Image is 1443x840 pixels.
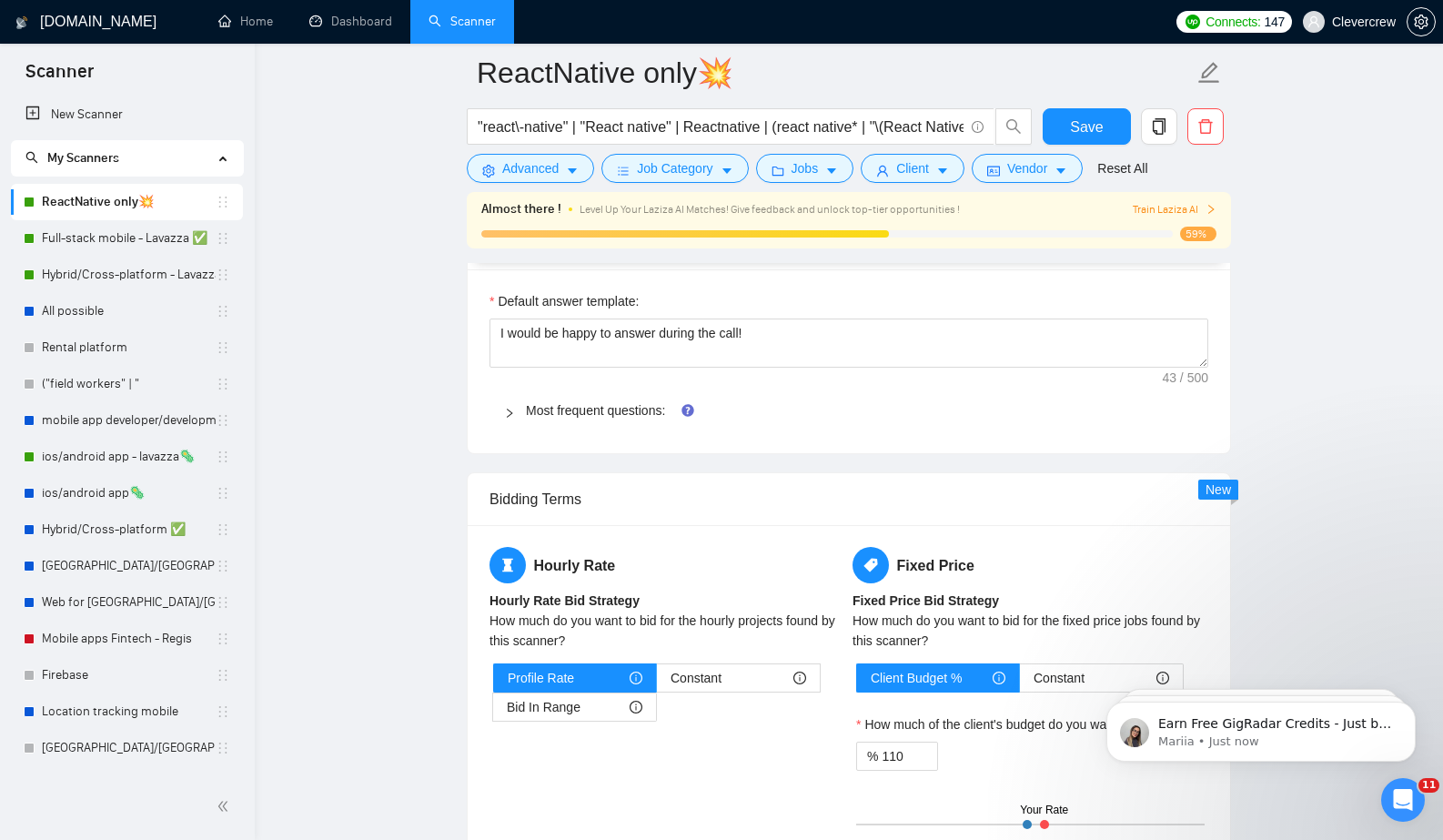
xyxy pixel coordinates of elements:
[11,693,243,730] li: Location tracking mobile
[11,584,243,621] li: Web for Sweden/Germany
[42,257,216,293] a: Hybrid/Cross-platform - Lavazza ✅
[482,164,495,177] span: setting
[630,672,642,684] span: info-circle
[477,50,1194,96] input: Scanner name...
[1007,158,1047,178] span: Vendor
[15,8,28,37] img: logo
[936,164,949,177] span: caret-down
[1070,116,1103,138] span: Save
[42,293,216,329] a: All possible
[11,511,243,548] li: Hybrid/Cross-platform ✅
[882,743,937,770] input: How much of the client's budget do you want to bid with?
[11,96,243,133] li: New Scanner
[1206,482,1231,497] span: New
[772,164,784,177] span: folder
[42,220,216,257] a: Full-stack mobile - Lavazza ✅
[601,154,748,183] button: barsJob Categorycaret-down
[1054,164,1067,177] span: caret-down
[856,714,1186,734] label: How much of the client's budget do you want to bid with?
[216,231,230,246] span: holder
[42,693,216,730] a: Location tracking mobile
[216,595,230,610] span: holder
[42,329,216,366] a: Rental platform
[216,304,230,319] span: holder
[721,164,733,177] span: caret-down
[871,664,962,692] span: Client Budget %
[429,14,496,29] a: searchScanner
[489,547,526,583] span: hourglass
[630,701,642,713] span: info-circle
[216,413,230,428] span: holder
[793,672,806,684] span: info-circle
[993,672,1005,684] span: info-circle
[42,439,216,475] a: ios/android app - lavazza🦠
[617,164,630,177] span: bars
[853,611,1208,651] div: How much do you want to bid for the fixed price jobs found by this scanner?
[11,402,243,439] li: mobile app developer/development📲
[481,199,561,219] span: Almost there !
[11,366,243,402] li: ("field workers" | "
[972,154,1083,183] button: idcardVendorcaret-down
[216,668,230,683] span: holder
[508,664,574,692] span: Profile Rate
[11,439,243,475] li: ios/android app - lavazza🦠
[11,58,108,96] span: Scanner
[25,96,228,133] a: New Scanner
[1408,15,1435,29] span: setting
[11,657,243,693] li: Firebase
[756,154,854,183] button: folderJobscaret-down
[216,450,230,464] span: holder
[42,475,216,511] a: ios/android app🦠
[216,704,230,719] span: holder
[11,257,243,293] li: Hybrid/Cross-platform - Lavazza ✅
[637,158,712,178] span: Job Category
[25,151,38,164] span: search
[47,150,119,166] span: My Scanners
[1265,12,1285,32] span: 147
[25,150,119,166] span: My Scanners
[489,291,639,311] label: Default answer template:
[42,402,216,439] a: mobile app developer/development📲
[216,486,230,501] span: holder
[216,522,230,537] span: holder
[1407,15,1436,29] a: setting
[11,766,243,803] li: Web UAE, Qatar, Saudi
[1307,15,1320,28] span: user
[996,118,1031,135] span: search
[1206,12,1260,32] span: Connects:
[42,548,216,584] a: [GEOGRAPHIC_DATA]/[GEOGRAPHIC_DATA]
[42,184,216,220] a: ReactNative only💥
[526,403,665,418] a: Most frequent questions:
[489,611,845,651] div: How much do you want to bid for the hourly projects found by this scanner?
[42,730,216,766] a: [GEOGRAPHIC_DATA]/[GEOGRAPHIC_DATA]/Quatar
[216,377,230,391] span: holder
[825,164,838,177] span: caret-down
[11,475,243,511] li: ios/android app🦠
[1197,61,1221,85] span: edit
[853,547,889,583] span: tag
[1020,802,1068,819] div: Your Rate
[11,329,243,366] li: Rental platform
[972,121,984,133] span: info-circle
[1186,15,1200,29] img: upwork-logo.png
[502,158,559,178] span: Advanced
[680,402,696,419] div: Tooltip anchor
[11,730,243,766] li: UAE/Saudi/Quatar
[876,164,889,177] span: user
[42,511,216,548] a: Hybrid/Cross-platform ✅
[11,548,243,584] li: Sweden/Germany
[671,664,721,692] span: Constant
[1133,201,1216,218] span: Train Laziza AI
[216,632,230,646] span: holder
[11,621,243,657] li: Mobile apps Fintech - Regis
[1188,118,1223,135] span: delete
[861,154,964,183] button: userClientcaret-down
[309,14,392,29] a: dashboardDashboard
[853,593,999,608] b: Fixed Price Bid Strategy
[489,390,1208,431] div: Most frequent questions:
[507,693,580,721] span: Bid In Range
